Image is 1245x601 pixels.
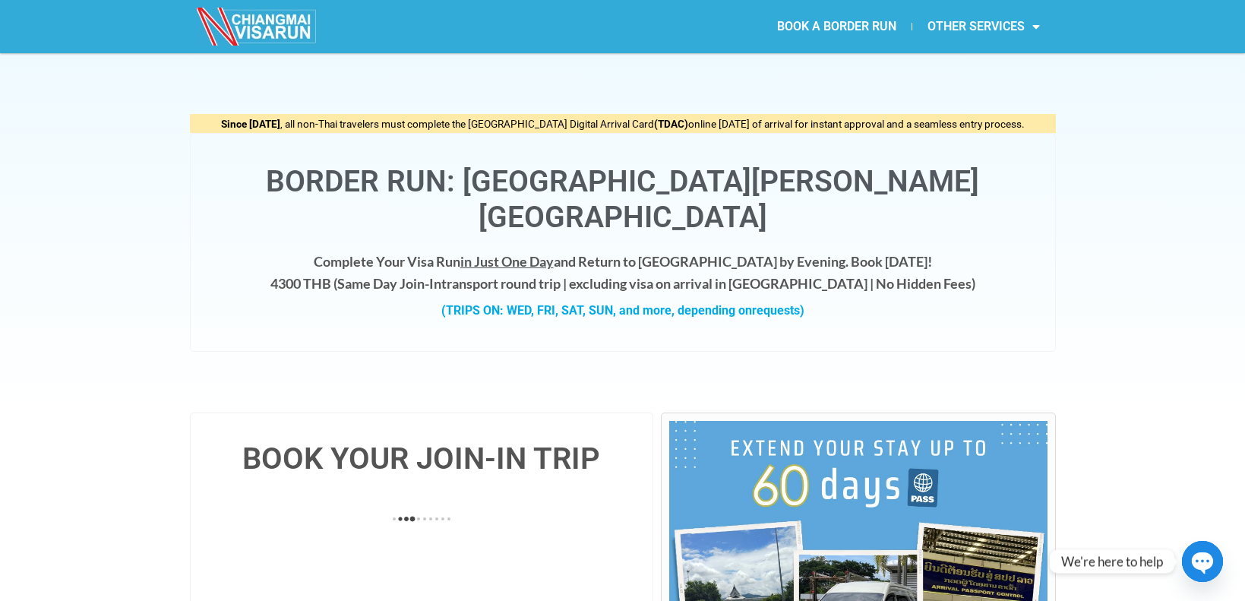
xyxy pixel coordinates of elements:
[221,118,1025,130] span: , all non-Thai travelers must complete the [GEOGRAPHIC_DATA] Digital Arrival Card online [DATE] o...
[654,118,688,130] strong: (TDAC)
[337,275,441,292] strong: Same Day Join-In
[622,9,1055,44] nav: Menu
[206,444,638,474] h4: BOOK YOUR JOIN-IN TRIP
[752,303,804,318] span: requests)
[206,251,1040,295] h4: Complete Your Visa Run and Return to [GEOGRAPHIC_DATA] by Evening. Book [DATE]! 4300 THB ( transp...
[762,9,912,44] a: BOOK A BORDER RUN
[460,253,554,270] span: in Just One Day
[206,164,1040,236] h1: Border Run: [GEOGRAPHIC_DATA][PERSON_NAME][GEOGRAPHIC_DATA]
[221,118,280,130] strong: Since [DATE]
[441,303,804,318] strong: (TRIPS ON: WED, FRI, SAT, SUN, and more, depending on
[912,9,1055,44] a: OTHER SERVICES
